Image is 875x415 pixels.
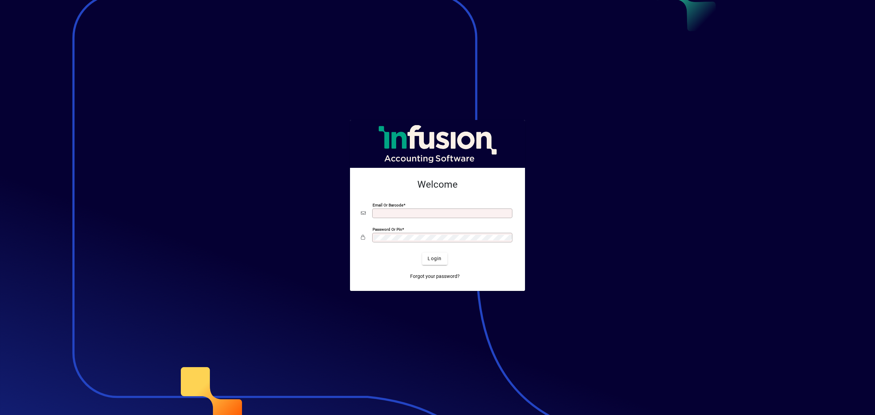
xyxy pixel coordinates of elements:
span: Login [428,255,442,262]
mat-label: Email or Barcode [373,202,403,207]
button: Login [422,253,447,265]
mat-label: Password or Pin [373,227,402,231]
span: Forgot your password? [410,273,460,280]
h2: Welcome [361,179,514,190]
a: Forgot your password? [407,270,462,283]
